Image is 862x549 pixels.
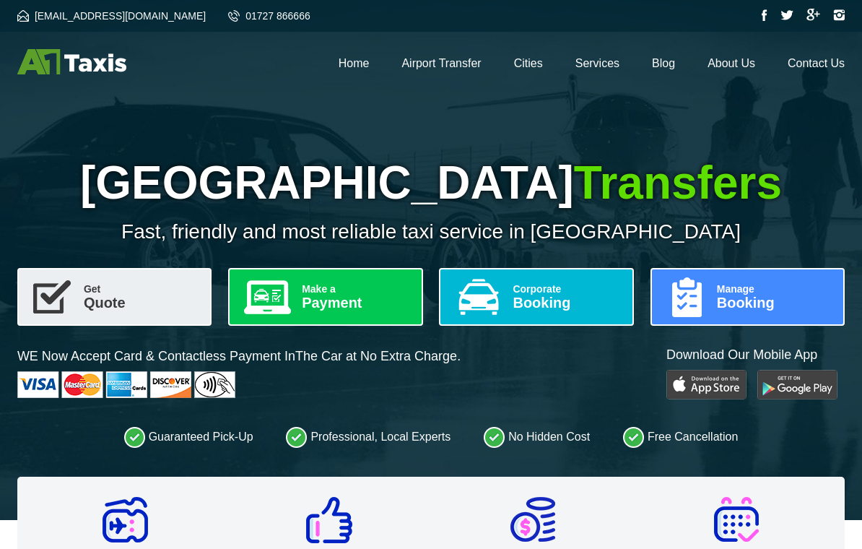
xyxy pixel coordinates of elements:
a: Services [575,57,619,69]
li: Guaranteed Pick-Up [124,426,253,448]
img: Google Plus [806,9,820,21]
a: CorporateBooking [439,268,633,326]
a: GetQuote [17,268,212,326]
span: The Car at No Extra Charge. [295,349,461,363]
img: Play Store [666,370,746,399]
a: Home [339,57,370,69]
img: Airport Transfer Icon [103,497,148,542]
li: Free Cancellation [623,426,738,448]
a: Make aPayment [228,268,422,326]
a: Contact Us [788,57,845,69]
h1: [GEOGRAPHIC_DATA] [17,156,845,209]
img: No Hidde Costs Icon [510,497,555,542]
a: [EMAIL_ADDRESS][DOMAIN_NAME] [17,10,206,22]
span: Transfers [574,157,782,209]
a: About Us [708,57,755,69]
p: WE Now Accept Card & Contactless Payment In [17,347,461,366]
a: Airport Transfer [401,57,481,69]
a: Cities [514,57,543,69]
img: A1 Taxis St Albans LTD [17,49,126,74]
span: Make a [302,284,409,294]
span: Get [84,284,199,294]
p: Download Our Mobile App [666,346,845,364]
span: Manage [717,284,832,294]
a: 01727 866666 [228,10,310,22]
li: Professional, Local Experts [286,426,450,448]
img: Twitter [780,10,793,20]
img: Competitive Pricing Icon [306,497,352,543]
a: Blog [652,57,675,69]
img: Google Play [757,370,837,399]
li: No Hidden Cost [484,426,590,448]
p: Fast, friendly and most reliable taxi service in [GEOGRAPHIC_DATA] [17,220,845,243]
img: Facebook [762,9,767,21]
span: Corporate [513,284,620,294]
img: Instagram [833,9,845,21]
a: ManageBooking [650,268,845,326]
img: Available 24/7 Icon [714,497,759,542]
img: Cards [17,371,235,398]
